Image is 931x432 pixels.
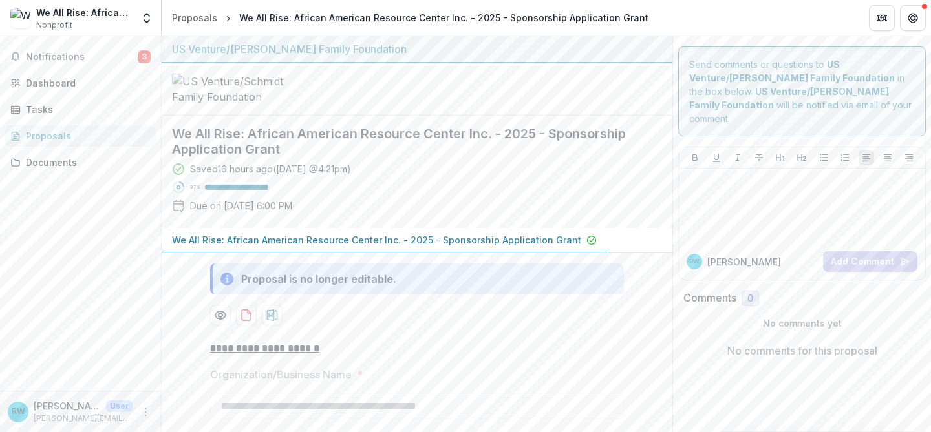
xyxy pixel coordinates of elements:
[210,305,231,325] button: Preview 77d43f33-3347-4c9f-a584-f20fcfa747a9-0.pdf
[689,258,700,265] div: Rachel Westenberg
[5,46,156,67] button: Notifications3
[859,150,874,165] button: Align Left
[167,8,222,27] a: Proposals
[900,5,926,31] button: Get Help
[239,11,648,25] div: We All Rise: African American Resource Center Inc. - 2025 - Sponsorship Application Grant
[709,150,724,165] button: Underline
[26,76,145,90] div: Dashboard
[869,5,895,31] button: Partners
[730,150,745,165] button: Italicize
[901,150,917,165] button: Align Right
[172,233,581,247] p: We All Rise: African American Resource Center Inc. - 2025 - Sponsorship Application Grant
[36,6,133,19] div: We All Rise: African American Resource Center Inc.
[34,399,101,413] p: [PERSON_NAME]
[172,11,217,25] div: Proposals
[106,400,133,412] p: User
[12,407,25,416] div: Rachel Westenberg
[190,199,292,212] p: Due on [DATE] 6:00 PM
[167,8,654,27] nav: breadcrumb
[751,150,767,165] button: Strike
[172,41,662,57] div: US Venture/[PERSON_NAME] Family Foundation
[138,5,156,31] button: Open entity switcher
[689,86,889,110] strong: US Venture/[PERSON_NAME] Family Foundation
[26,103,145,116] div: Tasks
[36,19,72,31] span: Nonprofit
[823,251,917,272] button: Add Comment
[727,343,877,358] p: No comments for this proposal
[773,150,788,165] button: Heading 1
[26,156,145,169] div: Documents
[172,126,641,157] h2: We All Rise: African American Resource Center Inc. - 2025 - Sponsorship Application Grant
[241,271,396,287] div: Proposal is no longer editable.
[816,150,831,165] button: Bullet List
[26,129,145,143] div: Proposals
[837,150,853,165] button: Ordered List
[880,150,895,165] button: Align Center
[5,72,156,94] a: Dashboard
[678,46,926,136] div: Send comments or questions to in the box below. will be notified via email of your comment.
[190,183,200,192] p: 97 %
[236,305,257,325] button: download-proposal
[172,74,301,105] img: US Venture/Schmidt Family Foundation
[138,404,153,420] button: More
[683,316,921,330] p: No comments yet
[210,367,352,382] p: Organization/Business Name
[707,255,781,269] p: [PERSON_NAME]
[5,125,156,147] a: Proposals
[26,52,138,63] span: Notifications
[262,305,283,325] button: download-proposal
[190,162,351,176] div: Saved 16 hours ago ( [DATE] @ 4:21pm )
[747,293,753,304] span: 0
[138,50,151,63] span: 3
[683,292,736,304] h2: Comments
[10,8,31,28] img: We All Rise: African American Resource Center Inc.
[34,413,133,424] p: [PERSON_NAME][EMAIL_ADDRESS][DOMAIN_NAME]
[5,99,156,120] a: Tasks
[5,152,156,173] a: Documents
[687,150,703,165] button: Bold
[794,150,809,165] button: Heading 2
